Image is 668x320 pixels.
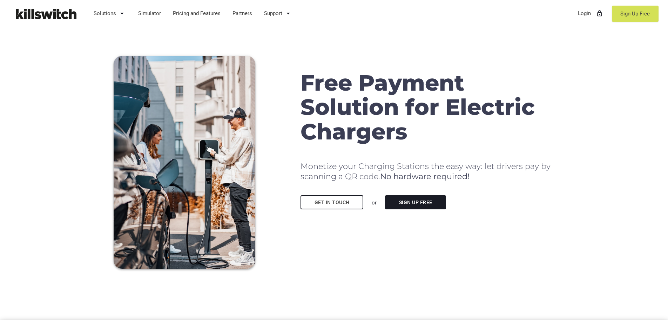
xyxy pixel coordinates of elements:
[385,195,446,209] a: Sign Up Free
[596,5,603,22] i: lock_outline
[301,71,554,144] h1: Free Payment Solution for Electric Chargers
[612,6,659,22] a: Sign Up Free
[170,4,224,22] a: Pricing and Features
[11,5,81,22] img: Killswitch
[90,4,130,22] a: Solutions
[261,4,296,22] a: Support
[135,4,164,22] a: Simulator
[380,171,470,181] b: No hardware required!
[372,200,377,206] u: or
[301,161,554,181] h2: Monetize your Charging Stations the easy way: let drivers pay by scanning a QR code.
[301,195,363,209] a: Get in touch
[575,4,607,22] a: Loginlock_outline
[114,56,255,269] img: Couple charging EV with mobile payments
[284,5,292,22] i: arrow_drop_down
[229,4,256,22] a: Partners
[118,5,126,22] i: arrow_drop_down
